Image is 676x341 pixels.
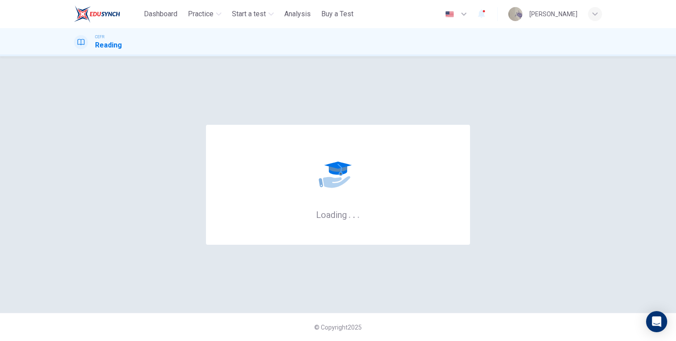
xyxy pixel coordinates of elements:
div: Open Intercom Messenger [646,311,667,332]
button: Start a test [228,6,277,22]
span: Analysis [284,9,311,19]
h6: . [353,207,356,221]
h6: . [357,207,360,221]
span: Practice [188,9,213,19]
span: Dashboard [144,9,177,19]
span: Start a test [232,9,266,19]
img: en [444,11,455,18]
span: Buy a Test [321,9,353,19]
a: ELTC logo [74,5,140,23]
h6: Loading [316,209,360,220]
img: ELTC logo [74,5,120,23]
div: [PERSON_NAME] [529,9,577,19]
span: CEFR [95,34,104,40]
h6: . [348,207,351,221]
button: Practice [184,6,225,22]
img: Profile picture [508,7,522,21]
button: Dashboard [140,6,181,22]
button: Buy a Test [318,6,357,22]
span: © Copyright 2025 [314,324,362,331]
button: Analysis [281,6,314,22]
h1: Reading [95,40,122,51]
